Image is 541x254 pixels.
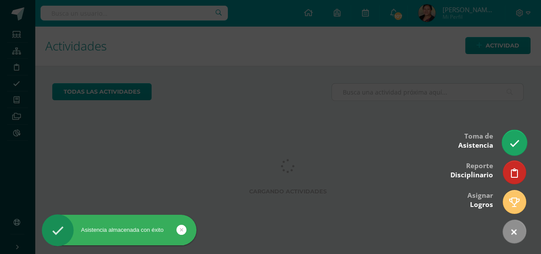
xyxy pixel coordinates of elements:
div: Reporte [450,156,493,184]
span: Asistencia [458,141,493,150]
div: Asistencia almacenada con éxito [42,226,196,234]
div: Asignar [467,185,493,213]
div: Toma de [458,126,493,154]
span: Logros [470,200,493,209]
span: Disciplinario [450,170,493,179]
